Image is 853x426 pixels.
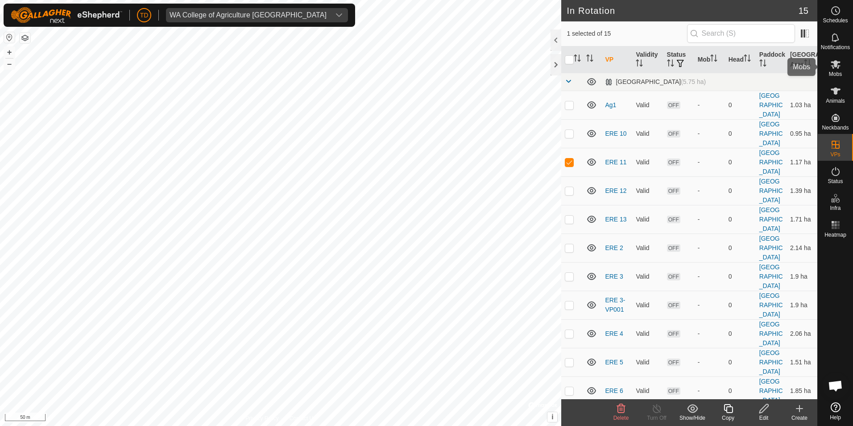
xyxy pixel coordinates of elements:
a: [GEOGRAPHIC_DATA] [759,178,783,204]
span: Notifications [821,45,850,50]
span: WA College of Agriculture Denmark [166,8,330,22]
span: i [551,413,553,421]
td: 1.17 ha [787,148,817,176]
a: ERE 4 [605,330,623,337]
a: ERE 3 [605,273,623,280]
span: Mobs [829,71,842,77]
a: [GEOGRAPHIC_DATA] [759,92,783,118]
div: - [698,158,721,167]
td: Valid [632,205,663,234]
td: 0 [725,205,756,234]
span: OFF [667,273,680,280]
p-sorticon: Activate to sort [586,56,593,63]
a: ERE 13 [605,216,626,223]
div: Create [782,414,817,422]
span: Delete [613,415,629,421]
div: Turn Off [639,414,675,422]
td: 1.39 ha [787,176,817,205]
div: - [698,358,721,367]
td: 2.06 ha [787,319,817,348]
span: TD [140,11,149,20]
td: 0 [725,348,756,376]
p-sorticon: Activate to sort [759,61,766,68]
p-sorticon: Activate to sort [574,56,581,63]
span: 15 [799,4,808,17]
a: ERE 3-VP001 [605,297,625,313]
div: Copy [710,414,746,422]
span: Status [828,179,843,184]
td: Valid [632,176,663,205]
a: [GEOGRAPHIC_DATA] [759,121,783,146]
span: VPs [830,152,840,157]
img: Gallagher Logo [11,7,122,23]
a: [GEOGRAPHIC_DATA] [759,206,783,232]
div: - [698,243,721,253]
div: Edit [746,414,782,422]
p-sorticon: Activate to sort [710,56,717,63]
td: Valid [632,319,663,348]
p-sorticon: Activate to sort [804,61,811,68]
td: 0 [725,119,756,148]
td: 0 [725,148,756,176]
td: 1.51 ha [787,348,817,376]
a: Ag1 [605,101,616,109]
div: Show/Hide [675,414,710,422]
th: Paddock [756,46,787,73]
a: Open chat [822,372,849,399]
span: OFF [667,244,680,252]
td: Valid [632,376,663,405]
td: 0 [725,291,756,319]
span: OFF [667,159,680,166]
h2: In Rotation [567,5,798,16]
p-sorticon: Activate to sort [744,56,751,63]
td: Valid [632,234,663,262]
span: Help [830,415,841,420]
td: 0 [725,376,756,405]
div: WA College of Agriculture [GEOGRAPHIC_DATA] [170,12,327,19]
td: 1.9 ha [787,291,817,319]
th: Head [725,46,756,73]
a: ERE 10 [605,130,626,137]
td: Valid [632,148,663,176]
div: - [698,301,721,310]
span: OFF [667,301,680,309]
div: - [698,129,721,138]
td: 1.03 ha [787,91,817,119]
a: [GEOGRAPHIC_DATA] [759,263,783,289]
th: Status [663,46,694,73]
td: 0 [725,234,756,262]
span: OFF [667,216,680,223]
div: - [698,329,721,338]
span: OFF [667,387,680,395]
span: Neckbands [822,125,849,130]
span: Animals [826,98,845,104]
span: OFF [667,359,680,366]
button: + [4,47,15,58]
span: OFF [667,130,680,138]
a: ERE 5 [605,359,623,366]
span: 1 selected of 15 [567,29,687,38]
th: Mob [694,46,725,73]
span: Schedules [823,18,848,23]
a: [GEOGRAPHIC_DATA] [759,149,783,175]
span: OFF [667,330,680,338]
span: Infra [830,205,841,211]
td: 0 [725,262,756,291]
a: Contact Us [290,414,316,422]
span: Heatmap [824,232,846,238]
a: ERE 11 [605,159,626,166]
td: Valid [632,348,663,376]
div: - [698,215,721,224]
span: OFF [667,101,680,109]
span: (5.75 ha) [681,78,706,85]
td: 0 [725,91,756,119]
td: 1.85 ha [787,376,817,405]
td: 2.14 ha [787,234,817,262]
div: - [698,386,721,396]
a: [GEOGRAPHIC_DATA] [759,378,783,404]
td: 0.95 ha [787,119,817,148]
td: Valid [632,119,663,148]
a: [GEOGRAPHIC_DATA] [759,321,783,347]
a: [GEOGRAPHIC_DATA] [759,349,783,375]
td: Valid [632,291,663,319]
